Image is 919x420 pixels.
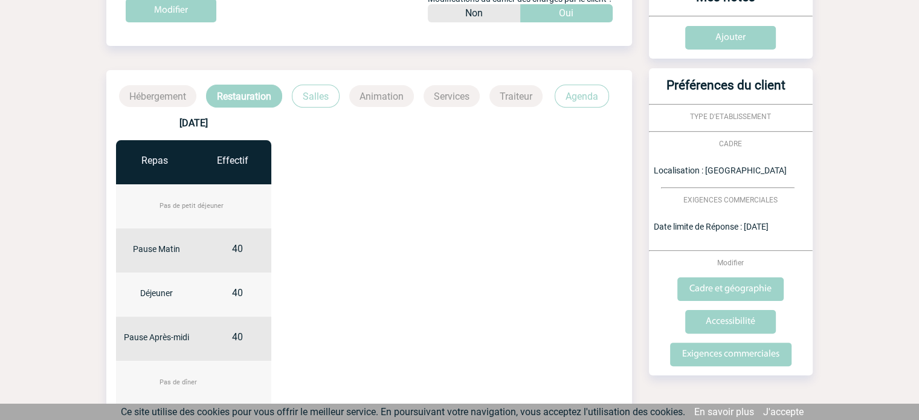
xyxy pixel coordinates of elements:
span: 40 [232,287,243,299]
a: En savoir plus [694,406,754,418]
a: J'accepte [763,406,804,418]
span: Localisation : [GEOGRAPHIC_DATA] [654,166,787,175]
div: Repas [116,155,194,166]
span: Pas de dîner [160,378,197,386]
span: Pause Matin [133,244,180,254]
p: Services [424,85,480,107]
span: Pas de petit déjeuner [160,202,224,210]
input: Cadre et géographie [677,277,784,301]
span: 40 [232,331,243,343]
p: Salles [292,85,340,108]
div: Effectif [193,155,271,166]
span: TYPE D'ETABLISSEMENT [690,112,771,121]
p: Agenda [555,85,609,108]
input: Accessibilité [685,310,776,334]
span: Déjeuner [140,288,173,298]
span: Pause Après-midi [124,332,189,342]
p: Non [465,4,483,22]
span: CADRE [719,140,742,148]
span: Date limite de Réponse : [DATE] [654,222,769,231]
span: 40 [232,243,243,254]
p: Oui [559,4,573,22]
h3: Préférences du client [654,78,798,104]
b: [DATE] [179,117,208,129]
input: Exigences commerciales [670,343,792,366]
p: Animation [349,85,414,107]
p: Hébergement [119,85,196,107]
input: Ajouter [685,26,776,50]
p: Traiteur [489,85,543,107]
p: Restauration [206,85,282,108]
span: Modifier [717,259,744,267]
span: Ce site utilise des cookies pour vous offrir le meilleur service. En poursuivant votre navigation... [121,406,685,418]
span: EXIGENCES COMMERCIALES [683,196,778,204]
